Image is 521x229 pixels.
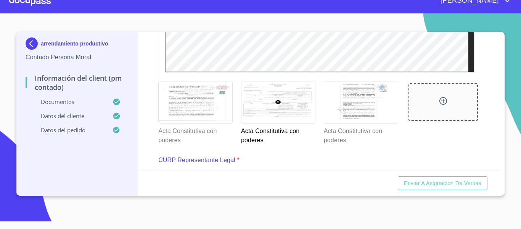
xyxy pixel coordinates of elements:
[404,179,481,188] span: Enviar a Asignación de Ventas
[26,73,128,92] p: Información del Client (PM contado)
[398,176,487,190] button: Enviar a Asignación de Ventas
[158,156,235,165] p: CURP Representante Legal
[324,81,398,123] img: Acta Constitutiva con poderes
[26,98,113,106] p: Documentos
[241,123,315,145] p: Acta Constitutiva con poderes
[26,37,41,50] img: Docupass spot blue
[26,126,113,134] p: Datos del pedido
[41,41,108,47] p: arrendamiento productivo
[26,37,128,53] div: arrendamiento productivo
[158,123,232,145] p: Acta Constitutiva con poderes
[159,81,232,123] img: Acta Constitutiva con poderes
[26,53,128,62] p: Contado Persona Moral
[324,123,397,145] p: Acta Constitutiva con poderes
[26,112,113,120] p: Datos del cliente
